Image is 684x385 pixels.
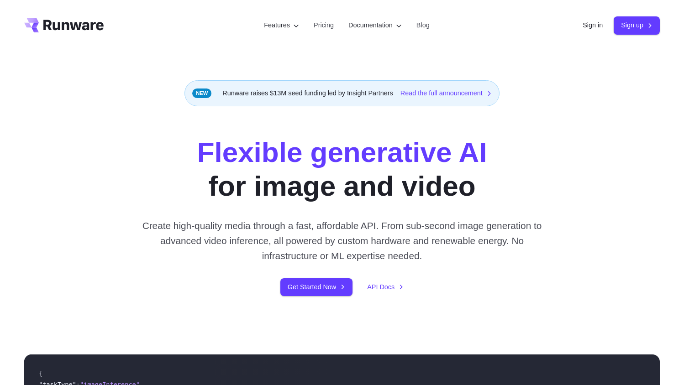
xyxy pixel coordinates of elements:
a: Get Started Now [280,278,353,296]
p: Create high-quality media through a fast, affordable API. From sub-second image generation to adv... [139,218,546,264]
h1: for image and video [197,135,487,203]
a: Pricing [314,20,334,31]
strong: Flexible generative AI [197,136,487,168]
a: Go to / [24,18,104,32]
label: Features [264,20,299,31]
a: Blog [416,20,430,31]
span: { [39,370,42,377]
a: Sign up [614,16,660,34]
label: Documentation [348,20,402,31]
div: Runware raises $13M seed funding led by Insight Partners [184,80,500,106]
a: API Docs [367,282,404,292]
a: Read the full announcement [400,88,492,99]
a: Sign in [583,20,603,31]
